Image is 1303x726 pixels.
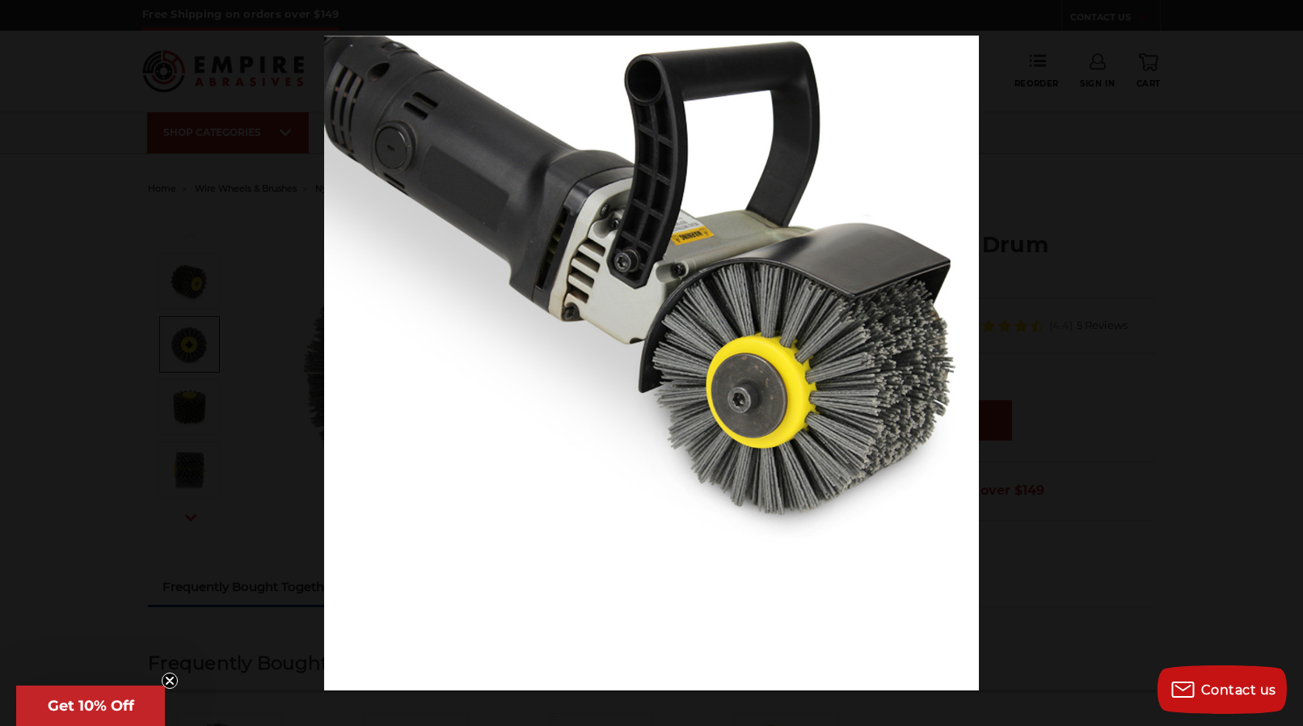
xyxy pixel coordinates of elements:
[48,697,134,715] span: Get 10% Off
[162,673,178,689] button: Close teaser
[324,36,979,690] img: IMG_6267__93889.1582672315.jpg
[16,686,165,726] div: Get 10% OffClose teaser
[1201,682,1276,698] span: Contact us
[1158,665,1287,714] button: Contact us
